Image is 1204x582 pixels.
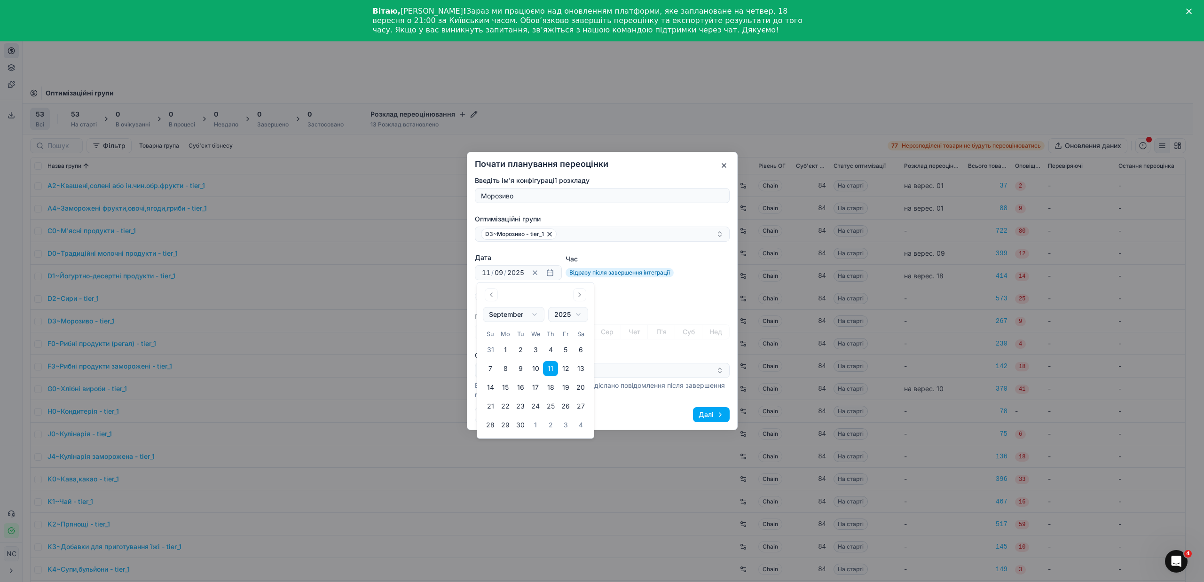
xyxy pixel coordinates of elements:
button: Monday, September 15th, 2025 [498,380,513,395]
button: Sunday, August 31st, 2025 [483,342,498,357]
button: Friday, September 19th, 2025 [558,380,573,395]
th: Sunday [483,330,498,338]
button: Go to the Previous Month [485,288,498,301]
button: D3~Морозиво - tier_1 [475,227,730,242]
button: Thursday, September 25th, 2025 [543,399,558,414]
h2: Почати планування переоцінки [475,160,730,168]
button: Choose the Year [548,307,588,322]
th: Tuesday [513,330,528,338]
b: ! [463,7,466,16]
button: Today, Thursday, September 11th, 2025, selected [543,361,558,376]
button: Wednesday, September 10th, 2025 [528,361,543,376]
button: Wednesday, October 1st, 2025 [528,417,543,433]
button: Wednesday, September 17th, 2025 [528,380,543,395]
button: Tuesday, September 2nd, 2025 [513,342,528,357]
button: Wednesday, September 24th, 2025 [528,399,543,414]
button: Friday, September 26th, 2025 [558,399,573,414]
button: Saturday, September 6th, 2025 [573,342,588,357]
button: Sunday, September 21st, 2025 [483,399,498,414]
button: Tuesday, September 30th, 2025 [513,417,528,433]
button: Tuesday, September 9th, 2025 [513,361,528,376]
span: Відразу після завершення інтеграції [565,268,673,277]
button: Saturday, October 4th, 2025 [573,417,588,433]
table: September 2025 [483,330,588,433]
button: Thursday, September 4th, 2025 [543,342,558,357]
button: Friday, September 5th, 2025 [558,342,573,357]
button: Monday, September 29th, 2025 [498,417,513,433]
button: Go to the Next Month [573,288,586,301]
th: Friday [558,330,573,338]
button: Tuesday, September 16th, 2025 [513,380,528,395]
label: Дата [475,253,562,262]
button: Sunday, September 7th, 2025 [483,361,498,376]
button: Monday, September 8th, 2025 [498,361,513,376]
b: Вітаю, [373,7,401,16]
input: months [494,268,504,277]
iframe: Intercom live chat [1165,550,1188,573]
div: [PERSON_NAME] Зараз ми працюємо над оновленням платформи, яке заплановане на четвер, 18 вересня о... [373,7,817,35]
button: Monday, September 1st, 2025 [498,342,513,357]
label: Оповіщення [475,351,730,360]
div: Закрити [1186,8,1196,14]
button: Friday, October 3rd, 2025 [558,417,573,433]
button: Оберіть користувачів [475,363,730,378]
span: / [491,268,494,277]
input: years [506,268,525,277]
button: Saturday, September 13th, 2025 [573,361,588,376]
label: Введіть ім'я конфігурації розкладу [475,176,730,185]
button: Saturday, September 27th, 2025 [573,399,588,414]
button: Sunday, September 28th, 2025 [483,417,498,433]
button: Sunday, September 14th, 2025 [483,380,498,395]
th: Saturday [573,330,588,338]
button: Thursday, September 18th, 2025 [543,380,558,395]
label: Час [565,253,673,265]
button: Wednesday, September 3rd, 2025 [528,342,543,357]
span: D3~Морозиво - tier_1 [485,230,544,238]
button: Далі [693,407,730,422]
button: Friday, September 12th, 2025 [558,361,573,376]
button: Saturday, September 20th, 2025 [573,380,588,395]
span: 4 [1184,550,1192,558]
th: Thursday [543,330,558,338]
th: Wednesday [528,330,543,338]
button: Monday, September 22nd, 2025 [498,399,513,414]
button: Скасувати [475,407,521,422]
input: eg. "Weekly optimization" [479,189,725,203]
p: Виберіть користувачів, яким буде надіслано повідомлення після завершення переоцінки [475,381,730,400]
th: Monday [498,330,513,338]
button: Tuesday, September 23rd, 2025 [513,399,528,414]
label: Оптимізаційні групи [475,214,730,224]
button: Choose the Month [483,307,544,322]
span: / [504,268,506,277]
button: Thursday, October 2nd, 2025 [543,417,558,433]
input: days [481,268,491,277]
